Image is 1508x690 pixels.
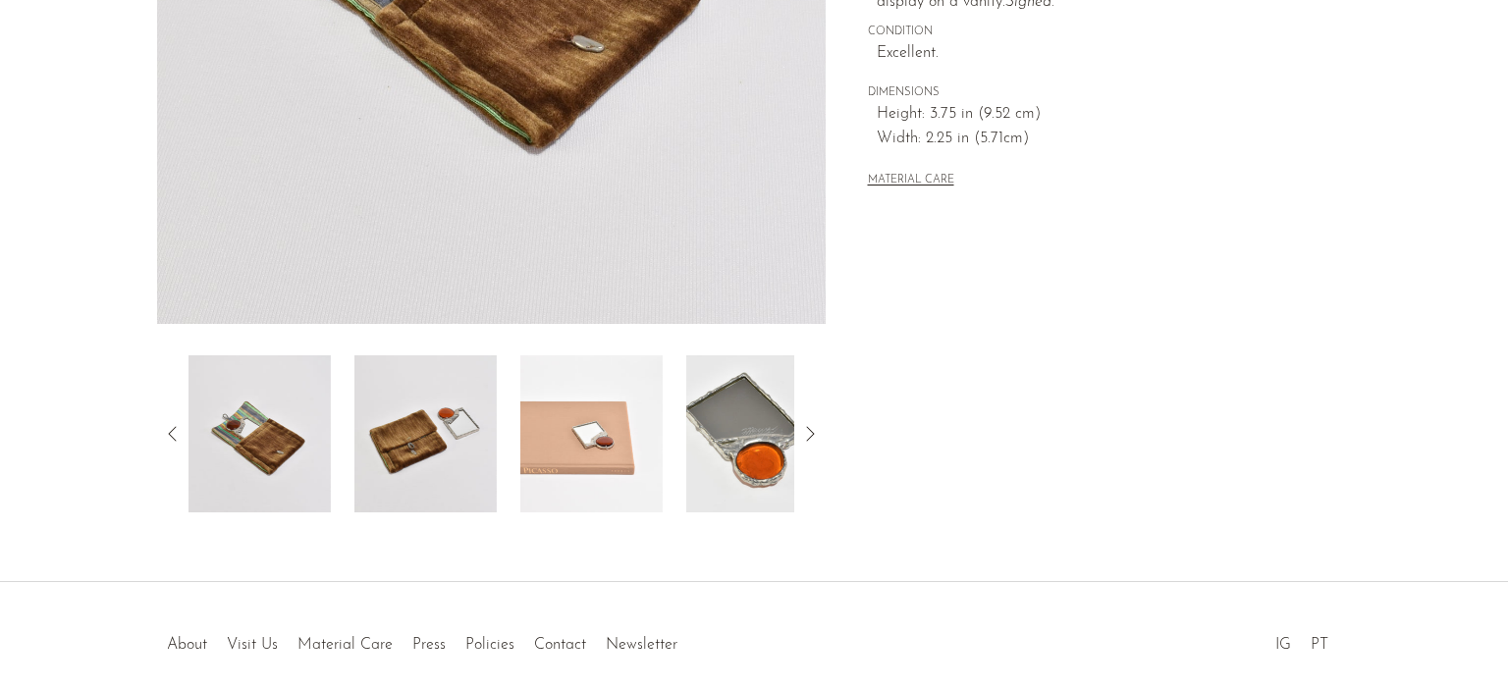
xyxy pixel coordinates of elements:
[868,174,954,188] button: MATERIAL CARE
[227,637,278,653] a: Visit Us
[465,637,514,653] a: Policies
[167,637,207,653] a: About
[868,24,1310,41] span: CONDITION
[877,127,1310,152] span: Width: 2.25 in (5.71cm)
[1275,637,1291,653] a: IG
[520,355,663,512] img: Sculptural Handheld Mirror
[354,355,497,512] img: Sculptural Handheld Mirror
[188,355,331,512] img: Sculptural Handheld Mirror
[868,84,1310,102] span: DIMENSIONS
[877,41,1310,67] span: Excellent.
[157,621,687,659] ul: Quick links
[1266,621,1338,659] ul: Social Medias
[412,637,446,653] a: Press
[686,355,829,512] img: Sculptural Handheld Mirror
[1311,637,1328,653] a: PT
[534,637,586,653] a: Contact
[297,637,393,653] a: Material Care
[877,102,1310,128] span: Height: 3.75 in (9.52 cm)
